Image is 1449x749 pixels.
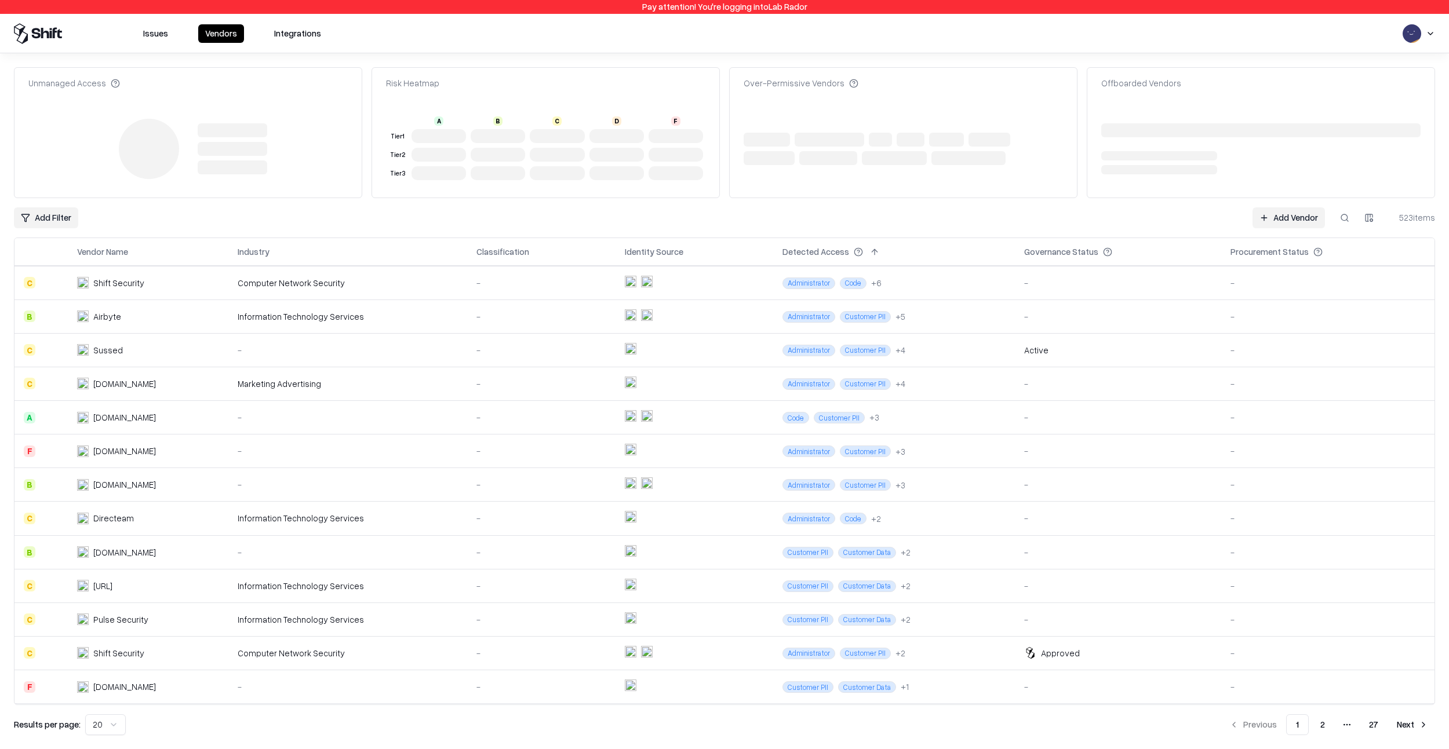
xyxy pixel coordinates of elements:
[1230,478,1425,491] div: -
[24,681,35,693] div: F
[838,547,896,558] span: Customer Data
[1222,714,1435,735] nav: pagination
[840,479,891,491] span: Customer PII
[625,246,683,258] div: Identity Source
[93,411,156,423] div: [DOMAIN_NAME]
[840,378,891,390] span: Customer PII
[1230,411,1425,423] div: -
[238,681,458,693] div: -
[641,477,653,489] img: microsoft365.com
[895,647,905,659] button: +2
[901,613,911,626] button: +2
[238,310,458,323] div: Information Technology Services
[1230,681,1425,693] div: -
[476,378,606,390] div: -
[238,277,458,289] div: Computer Network Security
[782,378,835,390] span: Administrator
[840,345,891,356] span: Customer PII
[77,445,89,457] img: teamforms.app
[1286,714,1309,735] button: 1
[493,116,503,126] div: B
[895,310,905,323] div: + 5
[476,647,606,659] div: -
[782,614,833,626] span: Customer PII
[476,580,606,592] div: -
[782,580,833,592] span: Customer PII
[782,277,835,289] span: Administrator
[782,345,835,356] span: Administrator
[838,614,896,626] span: Customer Data
[782,311,835,323] span: Administrator
[1024,310,1212,323] div: -
[625,679,636,691] img: entra.microsoft.com
[612,116,621,126] div: D
[77,580,89,591] img: Fireflies.ai
[625,410,636,422] img: entra.microsoft.com
[476,546,606,558] div: -
[77,344,89,356] img: Sussed
[24,310,35,322] div: B
[1024,681,1212,693] div: -
[895,479,905,491] div: + 3
[901,681,909,693] div: + 1
[77,647,89,659] img: Shift Security
[641,309,653,321] img: snowflake.com
[238,378,458,390] div: Marketing Advertising
[77,513,89,524] img: Directeam
[871,277,882,289] button: +6
[93,478,156,491] div: [DOMAIN_NAME]
[238,580,458,592] div: Information Technology Services
[901,580,911,592] div: + 2
[24,344,35,356] div: C
[895,378,905,390] button: +4
[77,412,89,423] img: lab-rador.biz
[901,546,911,558] button: +2
[625,444,636,455] img: entra.microsoft.com
[77,546,89,558] img: adobe.com
[24,613,35,625] div: C
[1390,714,1435,735] button: Next
[895,445,905,458] button: +3
[1101,77,1181,89] div: Offboarded Vendors
[386,77,439,89] div: Risk Heatmap
[840,311,891,323] span: Customer PII
[238,445,458,457] div: -
[93,681,156,693] div: [DOMAIN_NAME]
[238,647,458,659] div: Computer Network Security
[1041,647,1080,659] div: Approved
[782,648,835,659] span: Administrator
[838,580,896,592] span: Customer Data
[782,513,835,524] span: Administrator
[93,512,134,524] div: Directeam
[476,246,529,258] div: Classification
[388,150,407,160] div: Tier 2
[238,613,458,626] div: Information Technology Services
[641,410,653,422] img: snowflake.com
[782,479,835,491] span: Administrator
[895,647,905,659] div: + 2
[238,246,270,258] div: Industry
[901,580,911,592] button: +2
[840,277,867,289] span: Code
[871,513,881,525] div: + 2
[1024,344,1048,356] div: Active
[1360,714,1388,735] button: 27
[93,378,156,390] div: [DOMAIN_NAME]
[1024,246,1098,258] div: Governance Status
[1230,445,1425,457] div: -
[24,445,35,457] div: F
[625,511,636,523] img: entra.microsoft.com
[1230,647,1425,659] div: -
[1230,613,1425,626] div: -
[476,277,606,289] div: -
[476,512,606,524] div: -
[388,131,407,141] div: Tier 1
[901,546,911,558] div: + 2
[476,411,606,423] div: -
[24,546,35,558] div: B
[840,445,891,457] span: Customer PII
[93,344,123,356] div: Sussed
[1230,246,1309,258] div: Procurement Status
[782,246,849,258] div: Detected Access
[625,276,636,287] img: entra.microsoft.com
